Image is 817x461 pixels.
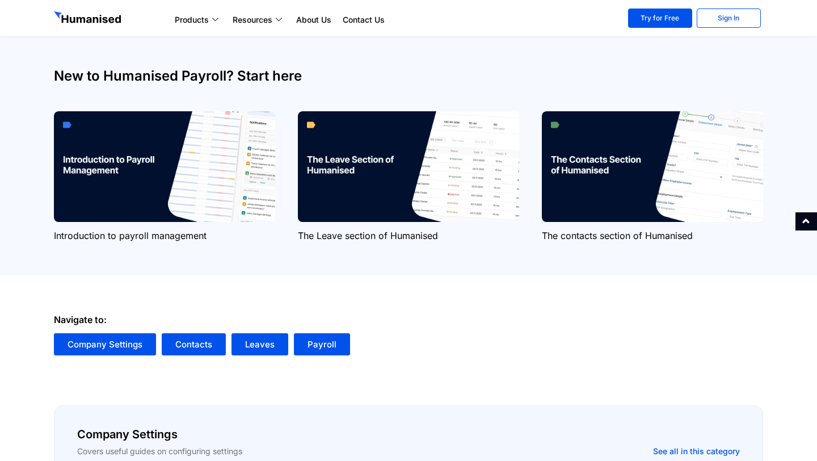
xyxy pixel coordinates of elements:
[54,11,123,26] img: GetHumanised Logo
[77,445,403,458] p: Covers useful guides on configuring settings
[542,230,693,241] a: The contacts section of Humanised
[231,333,288,355] a: Leaves
[308,340,336,349] span: Payroll
[628,9,692,28] a: Try for Free
[54,230,207,241] a: Introduction to payroll management
[294,333,350,355] a: Payroll
[290,13,337,27] a: About Us
[54,333,156,355] a: Company Settings
[169,13,227,27] a: Products
[653,445,740,458] a: See all in this category
[245,340,275,349] span: Leaves
[54,315,763,324] p: Navigate to:
[54,69,763,83] h3: New to Humanised Payroll? Start here
[175,340,212,349] span: Contacts
[162,333,226,355] a: Contacts
[68,340,142,349] span: Company Settings
[77,429,403,440] h5: Company Settings
[697,9,761,28] a: Sign In
[337,13,390,27] a: Contact Us
[227,13,290,27] a: Resources
[298,230,438,241] a: The Leave section of Humanised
